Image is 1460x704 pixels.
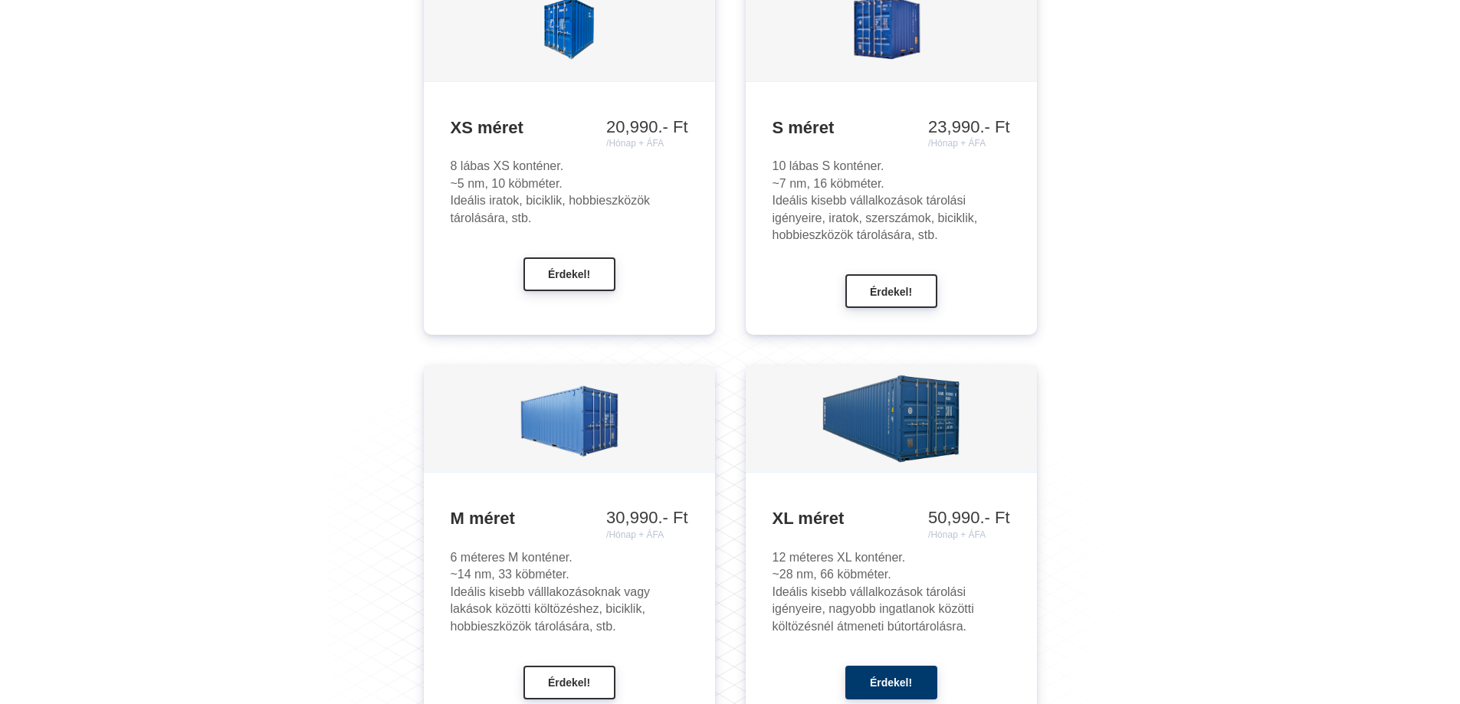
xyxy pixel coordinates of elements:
div: 8 lábas XS konténer. ~5 nm, 10 köbméter. Ideális iratok, biciklik, hobbieszközök tárolására, stb. [451,158,688,227]
span: Érdekel! [548,677,590,689]
div: 50,990.- Ft [928,508,1009,540]
div: 12 méteres XL konténer. ~28 nm, 66 köbméter. Ideális kisebb vállalkozások tárolási igényeire, nag... [773,549,1010,635]
div: 30,990.- Ft [606,508,687,540]
div: 10 lábas S konténer. ~7 nm, 16 köbméter. Ideális kisebb vállalkozások tárolási igényeire, iratok,... [773,158,1010,244]
img: 6.jpg [520,369,619,469]
a: Érdekel! [523,267,615,280]
span: Érdekel! [548,269,590,281]
h3: M méret [451,508,688,530]
button: Érdekel! [845,274,937,308]
img: 12.jpg [817,369,964,469]
h3: S méret [773,117,1010,139]
button: Érdekel! [845,666,937,699]
a: Érdekel! [523,675,615,688]
span: Érdekel! [870,677,912,689]
button: Érdekel! [523,666,615,699]
div: 23,990.- Ft [928,117,1009,149]
span: Érdekel! [870,286,912,298]
a: Érdekel! [845,675,937,688]
div: 6 méteres M konténer. ~14 nm, 33 köbméter. Ideális kisebb válllakozásoknak vagy lakások közötti k... [451,549,688,635]
button: Érdekel! [523,257,615,291]
h3: XL méret [773,508,1010,530]
a: Érdekel! [845,284,937,297]
h3: XS méret [451,117,688,139]
div: 20,990.- Ft [606,117,687,149]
